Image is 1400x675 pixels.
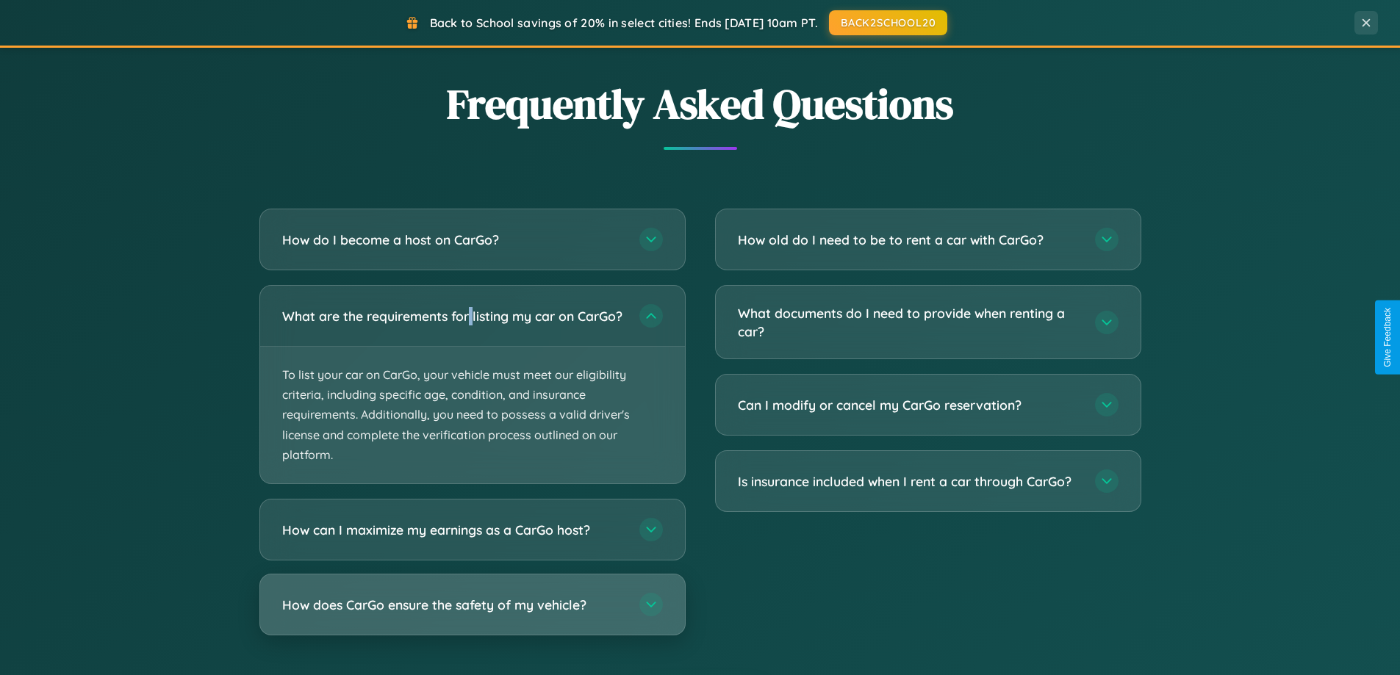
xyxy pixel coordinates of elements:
[829,10,947,35] button: BACK2SCHOOL20
[1382,308,1393,367] div: Give Feedback
[738,304,1080,340] h3: What documents do I need to provide when renting a car?
[282,521,625,539] h3: How can I maximize my earnings as a CarGo host?
[282,596,625,614] h3: How does CarGo ensure the safety of my vehicle?
[282,231,625,249] h3: How do I become a host on CarGo?
[260,347,685,483] p: To list your car on CarGo, your vehicle must meet our eligibility criteria, including specific ag...
[282,307,625,325] h3: What are the requirements for listing my car on CarGo?
[738,396,1080,414] h3: Can I modify or cancel my CarGo reservation?
[738,472,1080,491] h3: Is insurance included when I rent a car through CarGo?
[259,76,1141,132] h2: Frequently Asked Questions
[738,231,1080,249] h3: How old do I need to be to rent a car with CarGo?
[430,15,818,30] span: Back to School savings of 20% in select cities! Ends [DATE] 10am PT.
